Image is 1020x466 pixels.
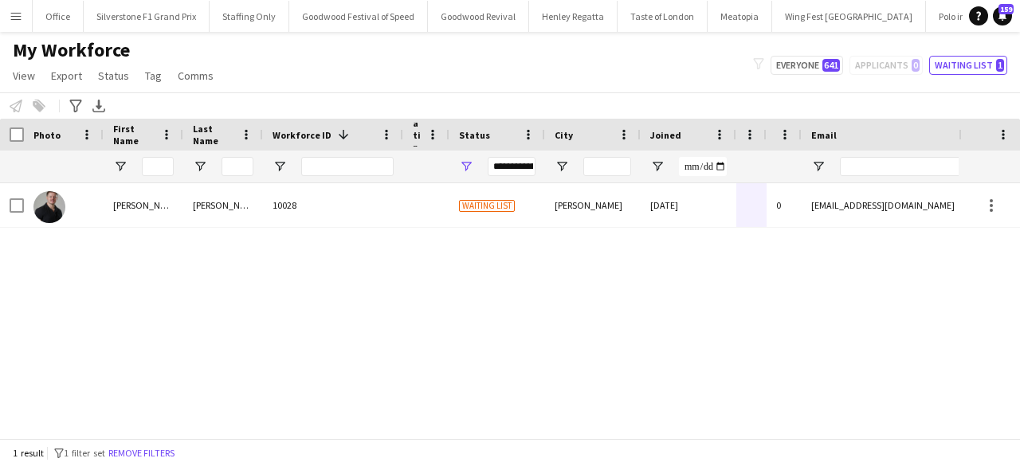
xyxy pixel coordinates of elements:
div: 0 [767,183,802,227]
img: Rhys Hayes [33,191,65,223]
input: Workforce ID Filter Input [301,157,394,176]
button: Remove filters [105,444,178,462]
span: Waiting list [459,200,515,212]
a: 159 [993,6,1012,25]
button: Staffing Only [210,1,289,32]
input: Joined Filter Input [679,157,727,176]
button: Meatopia [708,1,772,32]
span: Comms [178,69,214,83]
span: 641 [822,59,840,72]
input: First Name Filter Input [142,157,174,176]
span: Status [459,129,490,141]
a: Comms [171,65,220,86]
input: Email Filter Input [840,157,972,176]
button: Open Filter Menu [193,159,207,174]
span: Last Name [193,123,234,147]
button: Office [33,1,84,32]
span: View [13,69,35,83]
div: [PERSON_NAME] [545,183,641,227]
span: 159 [998,4,1014,14]
span: My Workforce [13,38,130,62]
button: Open Filter Menu [113,159,127,174]
button: Taste of London [618,1,708,32]
input: City Filter Input [583,157,631,176]
a: Status [92,65,135,86]
button: Goodwood Festival of Speed [289,1,428,32]
app-action-btn: Advanced filters [66,96,85,116]
button: Open Filter Menu [650,159,665,174]
span: Tag [145,69,162,83]
a: Tag [139,65,168,86]
span: Rating [413,105,421,165]
button: Open Filter Menu [811,159,826,174]
button: Open Filter Menu [459,159,473,174]
span: 1 filter set [64,447,105,459]
span: Email [811,129,837,141]
input: Last Name Filter Input [222,157,253,176]
span: Status [98,69,129,83]
span: First Name [113,123,155,147]
span: Export [51,69,82,83]
button: Open Filter Menu [273,159,287,174]
button: Henley Regatta [529,1,618,32]
div: 10028 [263,183,403,227]
app-action-btn: Export XLSX [89,96,108,116]
div: [PERSON_NAME] [183,183,263,227]
a: Export [45,65,88,86]
div: [PERSON_NAME] [104,183,183,227]
button: Everyone641 [771,56,843,75]
button: Open Filter Menu [555,159,569,174]
button: Waiting list1 [929,56,1007,75]
button: Goodwood Revival [428,1,529,32]
button: Polo in the Park [926,1,1013,32]
button: Silverstone F1 Grand Prix [84,1,210,32]
span: Workforce ID [273,129,331,141]
div: [DATE] [641,183,736,227]
span: Joined [650,129,681,141]
button: Wing Fest [GEOGRAPHIC_DATA] [772,1,926,32]
a: View [6,65,41,86]
span: 1 [996,59,1004,72]
div: [EMAIL_ADDRESS][DOMAIN_NAME] [802,183,982,227]
span: City [555,129,573,141]
span: Photo [33,129,61,141]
